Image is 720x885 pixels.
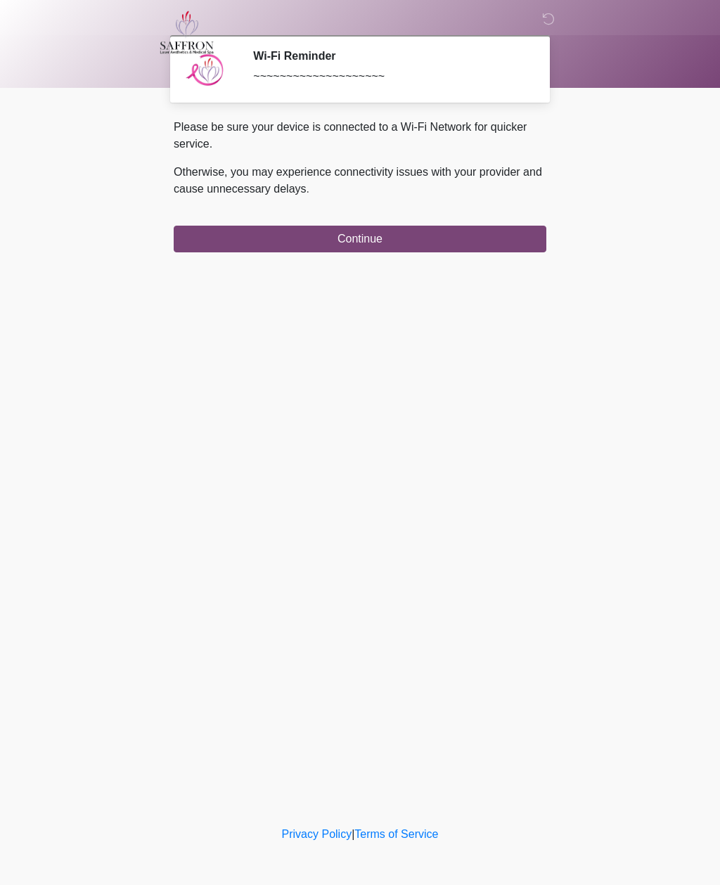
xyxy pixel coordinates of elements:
[307,183,309,195] span: .
[174,119,546,153] p: Please be sure your device is connected to a Wi-Fi Network for quicker service.
[174,164,546,198] p: Otherwise, you may experience connectivity issues with your provider and cause unnecessary delays
[282,828,352,840] a: Privacy Policy
[253,68,525,85] div: ~~~~~~~~~~~~~~~~~~~~
[352,828,354,840] a: |
[354,828,438,840] a: Terms of Service
[184,49,226,91] img: Agent Avatar
[160,11,214,54] img: Saffron Laser Aesthetics and Medical Spa Logo
[174,226,546,252] button: Continue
